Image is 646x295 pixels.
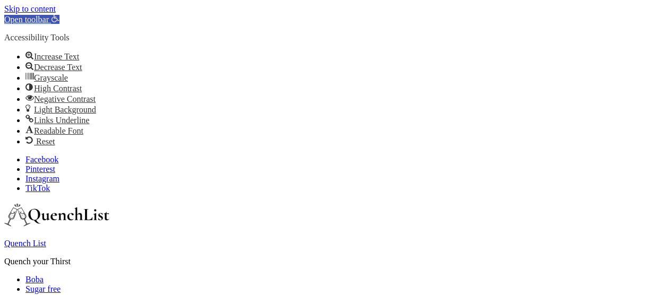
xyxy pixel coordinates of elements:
a: Sugar free [25,284,61,293]
a: Grayscale [25,73,68,82]
a: High Contrast [25,84,82,93]
p: Quench your Thirst [4,257,642,266]
a: Pinterest [25,164,55,173]
span: Open toolbar [4,15,49,24]
span: Decrease Text [34,63,82,72]
span: Grayscale [34,73,68,82]
a: Decrease Text [25,63,82,72]
img: Quench List [4,202,110,228]
a: Increase Text [25,52,79,61]
a: Links Underline [25,116,89,125]
span: Links Underline [34,116,89,125]
a: TikTok [25,184,50,193]
a: Instagram [25,174,59,183]
a: Skip to content [4,4,56,13]
span: Readable Font [34,126,83,135]
a: Negative Contrast [25,94,96,103]
a: Quench List [4,239,46,248]
p: Accessibility Tools [4,33,642,42]
span: Increase Text [34,52,79,61]
a: Reset [25,137,55,146]
a: Open toolbar [4,15,59,24]
span: Light Background [34,105,96,114]
span: Negative Contrast [34,94,96,103]
a: Boba [25,275,44,284]
span: Reset [36,137,55,146]
span: High Contrast [34,84,82,93]
a: Facebook [25,155,58,164]
a: Light Background [25,105,96,114]
a: Readable Font [25,126,83,135]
